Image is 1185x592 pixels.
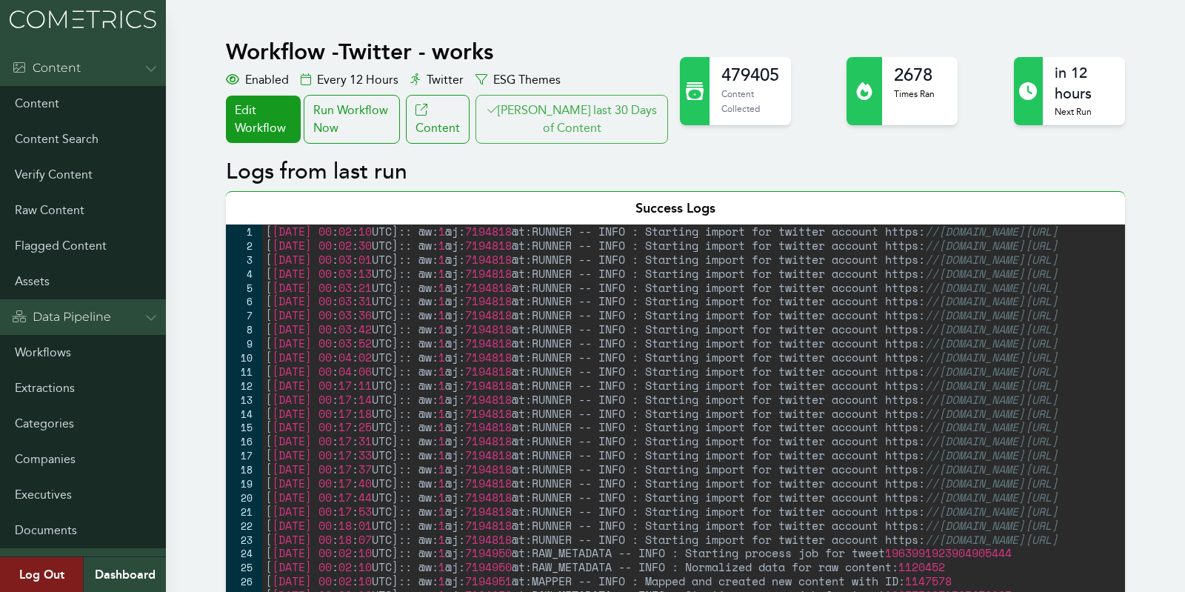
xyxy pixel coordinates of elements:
[410,71,464,89] div: Twitter
[12,308,111,326] div: Data Pipeline
[1055,104,1112,119] p: Next Run
[721,63,779,87] h2: 479405
[226,96,300,143] a: Edit Workflow
[226,308,262,322] div: 7
[226,365,262,379] div: 11
[226,462,262,476] div: 18
[83,557,166,592] a: Dashboard
[894,87,935,102] p: Times Ran
[301,71,398,89] div: Every 12 Hours
[226,420,262,434] div: 15
[226,407,262,421] div: 14
[406,95,470,144] a: Content
[226,159,1124,185] h2: Logs from last run
[475,71,561,89] div: ESG Themes
[226,476,262,490] div: 19
[226,533,262,547] div: 23
[304,95,400,144] div: Run Workflow Now
[226,71,289,89] div: Enabled
[475,95,668,144] button: [PERSON_NAME] last 30 Days of Content
[226,294,262,308] div: 6
[12,59,81,77] div: Content
[226,490,262,505] div: 20
[226,379,262,393] div: 12
[226,560,262,574] div: 25
[226,281,262,295] div: 5
[226,519,262,533] div: 22
[226,505,262,519] div: 21
[226,350,262,365] div: 10
[226,39,671,65] h1: Workflow - Twitter - works
[226,225,262,239] div: 1
[226,253,262,267] div: 3
[894,63,935,87] h2: 2678
[721,87,779,116] p: Content Collected
[226,448,262,462] div: 17
[226,434,262,448] div: 16
[226,322,262,336] div: 8
[226,393,262,407] div: 13
[226,574,262,588] div: 26
[226,336,262,350] div: 9
[1055,63,1112,104] h2: in 12 hours
[226,546,262,560] div: 24
[226,267,262,281] div: 4
[226,239,262,253] div: 2
[226,191,1124,225] div: Success Logs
